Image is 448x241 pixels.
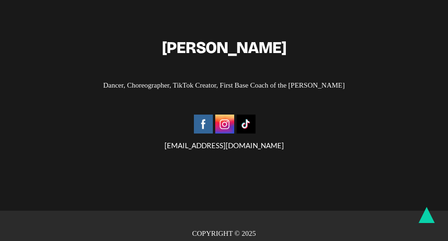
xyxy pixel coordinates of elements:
p: Dancer, Choreographer, TikTok Creator, First Base Coach of the [PERSON_NAME] [19,80,429,91]
img: Facebook [194,115,213,134]
img: Instagram [215,115,234,134]
div: [EMAIL_ADDRESS][DOMAIN_NAME] [19,113,429,152]
h2: [PERSON_NAME] [19,37,429,58]
img: Tiktok [237,115,256,134]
